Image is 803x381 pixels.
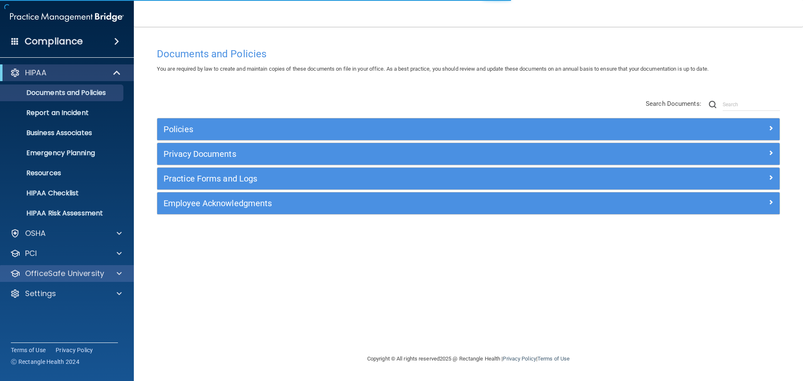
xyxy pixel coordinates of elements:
p: PCI [25,248,37,258]
a: HIPAA [10,68,121,78]
h5: Practice Forms and Logs [164,174,618,183]
span: Ⓒ Rectangle Health 2024 [11,358,79,366]
p: Resources [5,169,120,177]
a: Employee Acknowledgments [164,197,773,210]
span: You are required by law to create and maintain copies of these documents on file in your office. ... [157,66,708,72]
p: HIPAA Risk Assessment [5,209,120,217]
a: Terms of Use [11,346,46,354]
p: OSHA [25,228,46,238]
p: Documents and Policies [5,89,120,97]
p: HIPAA [25,68,46,78]
p: OfficeSafe University [25,268,104,279]
img: PMB logo [10,9,124,26]
a: Privacy Policy [56,346,93,354]
h5: Privacy Documents [164,149,618,159]
img: ic-search.3b580494.png [709,101,716,108]
h5: Policies [164,125,618,134]
a: Policies [164,123,773,136]
a: Privacy Policy [503,355,536,362]
h5: Employee Acknowledgments [164,199,618,208]
div: Copyright © All rights reserved 2025 @ Rectangle Health | | [316,345,621,372]
a: Practice Forms and Logs [164,172,773,185]
h4: Compliance [25,36,83,47]
a: OfficeSafe University [10,268,122,279]
a: OSHA [10,228,122,238]
p: Emergency Planning [5,149,120,157]
p: HIPAA Checklist [5,189,120,197]
p: Settings [25,289,56,299]
h4: Documents and Policies [157,49,780,59]
a: Privacy Documents [164,147,773,161]
input: Search [723,98,780,111]
a: Settings [10,289,122,299]
a: PCI [10,248,122,258]
p: Business Associates [5,129,120,137]
p: Report an Incident [5,109,120,117]
span: Search Documents: [646,100,701,107]
a: Terms of Use [537,355,570,362]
